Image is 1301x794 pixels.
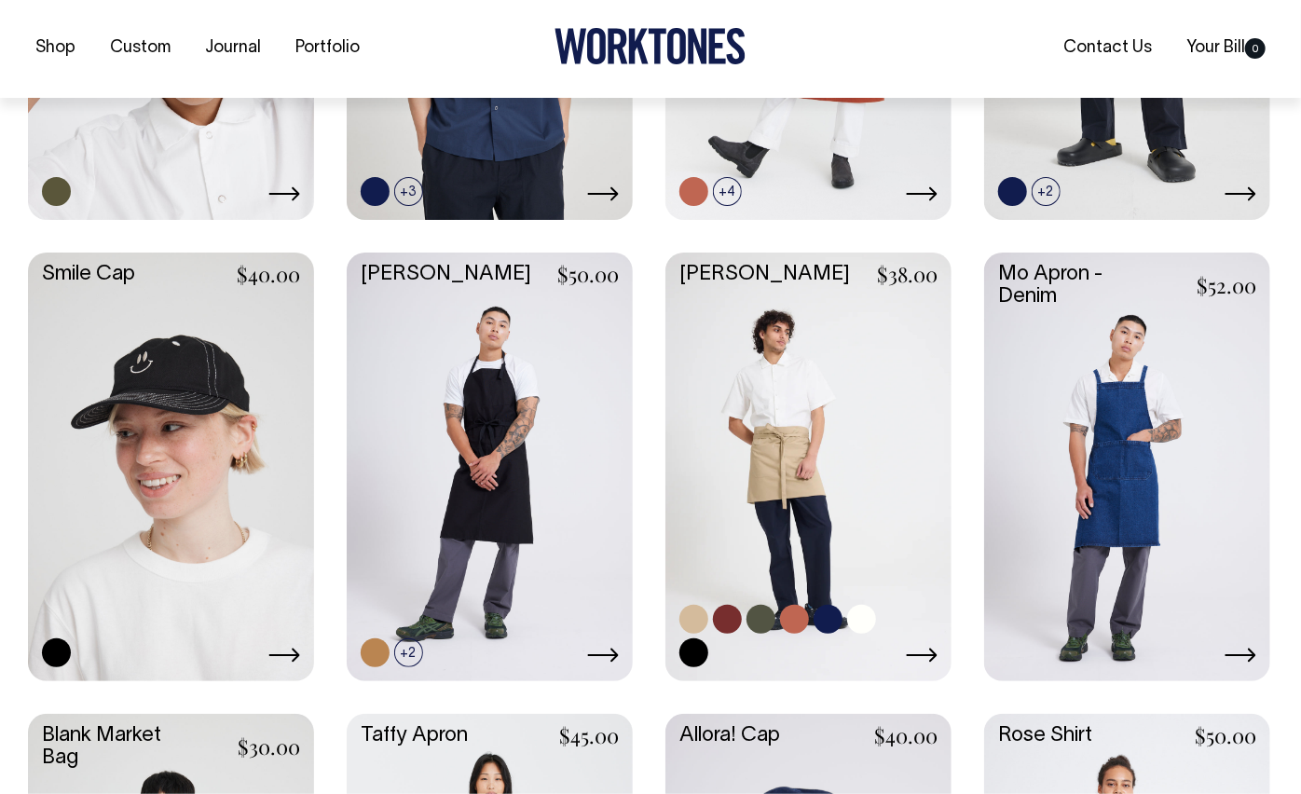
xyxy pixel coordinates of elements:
span: +3 [394,177,423,206]
a: Custom [103,34,178,64]
span: 0 [1245,38,1266,59]
a: Portfolio [288,34,367,64]
span: +2 [1032,177,1061,206]
a: Contact Us [1056,33,1159,63]
span: +4 [713,177,742,206]
a: Your Bill0 [1179,33,1273,63]
span: +2 [394,638,423,667]
a: Journal [198,34,268,64]
a: Shop [28,34,83,64]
